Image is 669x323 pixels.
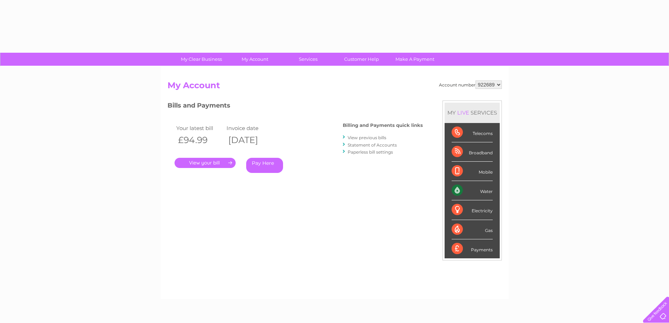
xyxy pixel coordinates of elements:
a: . [175,158,236,168]
div: Gas [452,220,493,239]
div: Electricity [452,200,493,220]
h2: My Account [168,80,502,94]
h3: Bills and Payments [168,101,423,113]
a: Statement of Accounts [348,142,397,148]
a: Pay Here [246,158,283,173]
td: Your latest bill [175,123,225,133]
div: MY SERVICES [445,103,500,123]
div: Telecoms [452,123,493,142]
td: Invoice date [225,123,275,133]
div: Payments [452,239,493,258]
a: Services [279,53,337,66]
a: View previous bills [348,135,386,140]
a: Make A Payment [386,53,444,66]
div: Broadband [452,142,493,162]
a: Paperless bill settings [348,149,393,155]
a: My Clear Business [172,53,230,66]
div: Mobile [452,162,493,181]
div: LIVE [456,109,471,116]
a: My Account [226,53,284,66]
h4: Billing and Payments quick links [343,123,423,128]
div: Account number [439,80,502,89]
a: Customer Help [333,53,391,66]
th: [DATE] [225,133,275,147]
th: £94.99 [175,133,225,147]
div: Water [452,181,493,200]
